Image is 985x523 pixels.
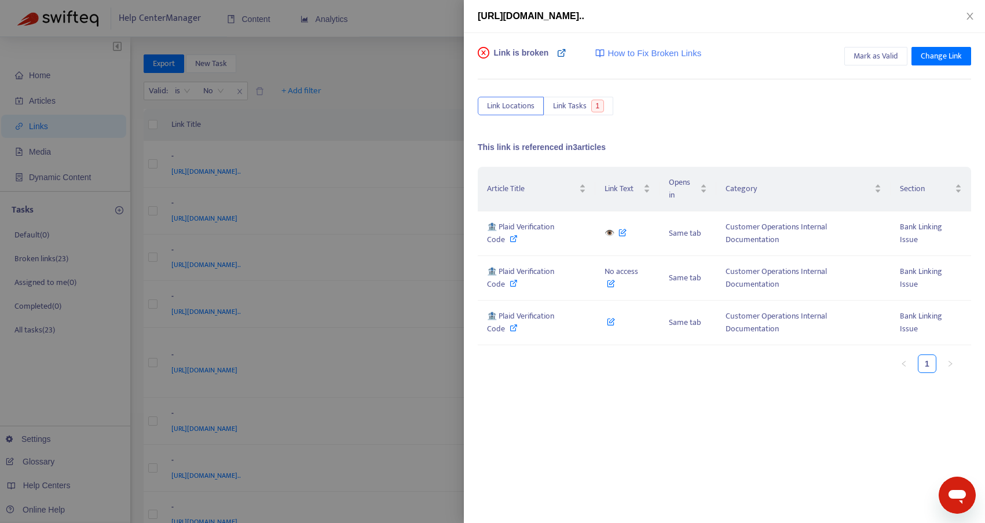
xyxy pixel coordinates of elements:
button: Link Tasks1 [544,97,613,115]
span: 🏦 Plaid Verification Code [487,265,554,291]
span: Bank Linking Issue [900,265,942,291]
a: How to Fix Broken Links [595,47,701,60]
span: Link is broken [494,47,549,70]
th: Article Title [478,167,595,211]
span: This link is referenced in 3 articles [478,142,606,152]
a: 1 [918,355,936,372]
span: 🏦 Plaid Verification Code [487,309,554,335]
th: Section [891,167,971,211]
span: Link Tasks [553,100,587,112]
span: 1 [591,100,605,112]
span: right [947,360,954,367]
iframe: Button to launch messaging window [939,477,976,514]
span: Category [726,182,872,195]
span: How to Fix Broken Links [607,47,701,60]
button: Mark as Valid [844,47,907,65]
span: Link Locations [487,100,534,112]
span: Customer Operations Internal Documentation [726,220,827,246]
button: Link Locations [478,97,544,115]
span: Bank Linking Issue [900,220,942,246]
span: Customer Operations Internal Documentation [726,265,827,291]
span: Mark as Valid [854,50,898,63]
span: close-circle [478,47,489,58]
span: Same tab [669,271,701,284]
span: Same tab [669,226,701,240]
span: 👁️ [605,226,627,240]
span: No access [605,265,638,291]
span: [URL][DOMAIN_NAME].. [478,11,584,21]
span: left [900,360,907,367]
th: Opens in [660,167,716,211]
button: Close [962,11,978,22]
span: Link Text [605,182,641,195]
span: Article Title [487,182,577,195]
span: 🏦 Plaid Verification Code [487,220,554,246]
span: Bank Linking Issue [900,309,942,335]
th: Link Text [595,167,660,211]
button: right [941,354,960,373]
button: Change Link [911,47,971,65]
button: left [895,354,913,373]
li: Previous Page [895,354,913,373]
span: Same tab [669,316,701,329]
span: Section [900,182,953,195]
th: Category [716,167,891,211]
img: image-link [595,49,605,58]
span: close [965,12,975,21]
li: Next Page [941,354,960,373]
span: Customer Operations Internal Documentation [726,309,827,335]
span: Change Link [921,50,962,63]
span: Opens in [669,176,698,202]
li: 1 [918,354,936,373]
